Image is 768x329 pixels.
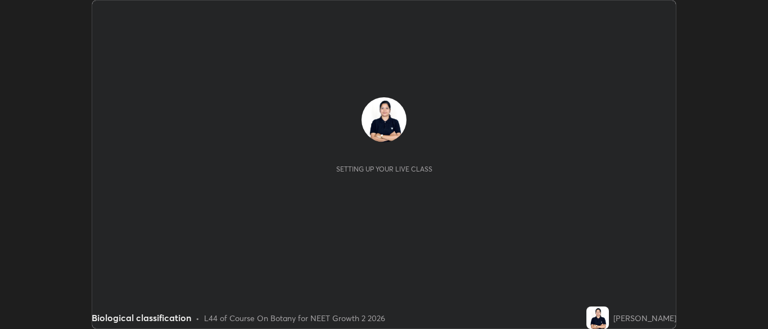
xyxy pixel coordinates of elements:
div: [PERSON_NAME] [613,312,676,324]
div: Setting up your live class [336,165,432,173]
img: 6112c12a2c27441c9b67f2bf0dcde0d6.jpg [362,97,406,142]
div: L44 of Course On Botany for NEET Growth 2 2026 [204,312,385,324]
div: • [196,312,200,324]
div: Biological classification [92,311,191,325]
img: 6112c12a2c27441c9b67f2bf0dcde0d6.jpg [586,307,609,329]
